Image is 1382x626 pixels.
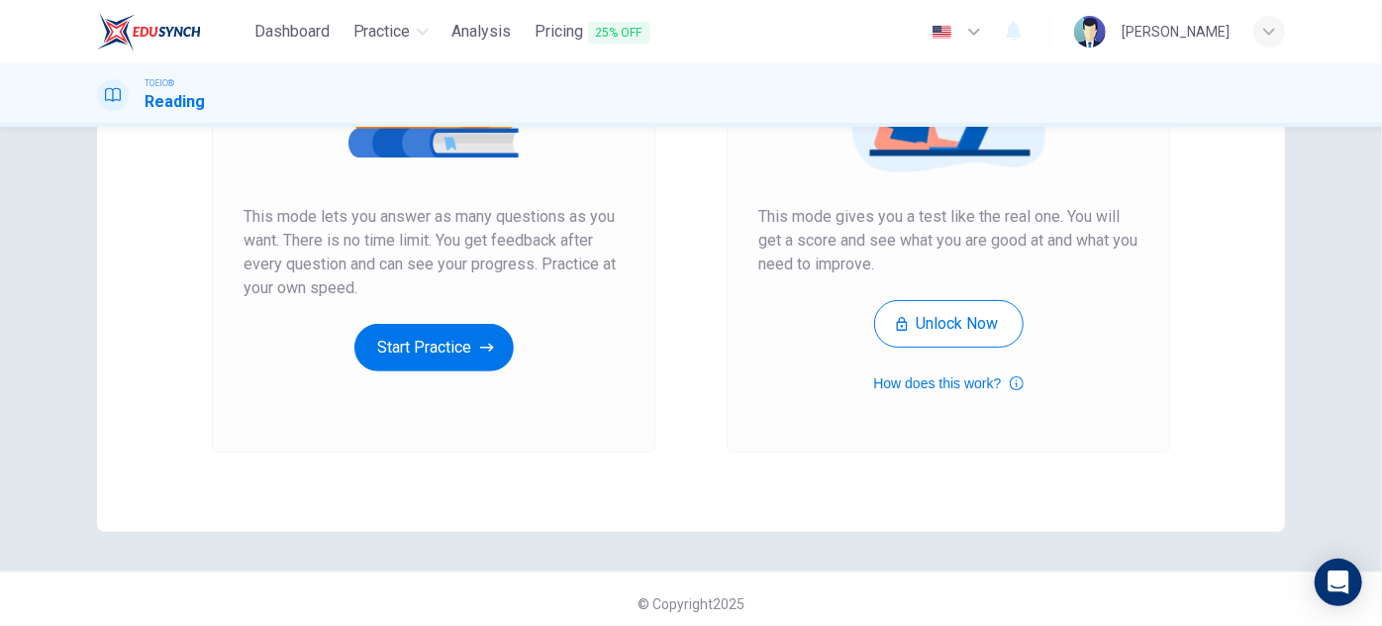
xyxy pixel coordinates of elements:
[1122,20,1230,44] div: [PERSON_NAME]
[758,205,1138,276] span: This mode gives you a test like the real one. You will get a score and see what you are good at a...
[97,12,247,52] a: EduSynch logo
[536,20,650,45] span: Pricing
[638,596,744,612] span: © Copyright 2025
[244,205,624,300] span: This mode lets you answer as many questions as you want. There is no time limit. You get feedback...
[247,14,338,51] a: Dashboard
[145,90,205,114] h1: Reading
[345,14,437,50] button: Practice
[874,300,1024,348] button: Unlock Now
[354,324,514,371] button: Start Practice
[353,20,411,44] span: Practice
[528,14,658,51] button: Pricing25% OFF
[145,76,174,90] span: TOEIC®
[930,25,954,40] img: en
[444,14,520,50] button: Analysis
[254,20,330,44] span: Dashboard
[247,14,338,50] button: Dashboard
[444,14,520,51] a: Analysis
[97,12,201,52] img: EduSynch logo
[588,22,650,44] span: 25% OFF
[1315,559,1362,606] div: Open Intercom Messenger
[452,20,512,44] span: Analysis
[1074,16,1106,48] img: Profile picture
[873,371,1023,395] button: How does this work?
